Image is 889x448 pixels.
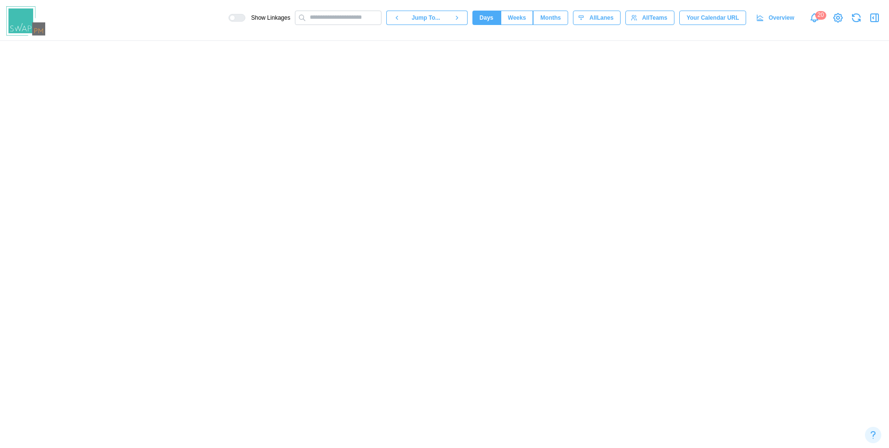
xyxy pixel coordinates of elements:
button: Your Calendar URL [679,11,746,25]
img: Swap PM Logo [6,6,45,36]
a: View Project [831,11,845,25]
div: 20 [815,11,826,20]
span: Your Calendar URL [686,11,739,25]
a: Notifications [806,10,823,26]
span: Months [540,11,561,25]
span: Jump To... [412,11,440,25]
span: Show Linkages [245,14,290,22]
button: Weeks [501,11,533,25]
button: AllLanes [573,11,621,25]
span: Weeks [508,11,526,25]
span: All Teams [642,11,667,25]
span: Days [480,11,494,25]
span: All Lanes [589,11,613,25]
button: Jump To... [407,11,446,25]
button: Days [472,11,501,25]
a: Overview [751,11,801,25]
button: Refresh Grid [850,11,863,25]
span: Overview [769,11,794,25]
button: Months [533,11,568,25]
button: AllTeams [625,11,674,25]
button: Open Drawer [868,11,881,25]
